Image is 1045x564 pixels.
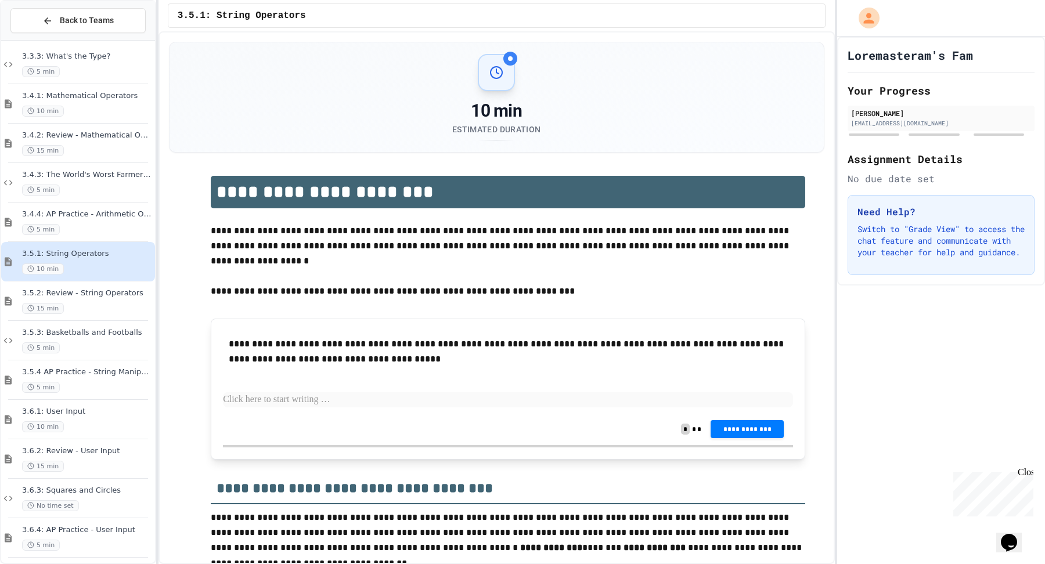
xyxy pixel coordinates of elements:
span: 3.4.3: The World's Worst Farmers Market [22,170,153,180]
span: 3.3.3: What's the Type? [22,52,153,62]
span: 3.4.1: Mathematical Operators [22,91,153,101]
span: 5 min [22,224,60,235]
p: Switch to "Grade View" to access the chat feature and communicate with your teacher for help and ... [857,223,1025,258]
iframe: chat widget [949,467,1033,516]
span: 3.6.3: Squares and Circles [22,486,153,496]
div: My Account [846,5,882,31]
span: 3.5.1: String Operators [22,249,153,259]
span: 5 min [22,185,60,196]
span: 3.6.1: User Input [22,407,153,417]
span: 5 min [22,66,60,77]
span: No time set [22,500,79,511]
span: 15 min [22,303,64,314]
span: 5 min [22,342,60,353]
span: 3.5.2: Review - String Operators [22,288,153,298]
h3: Need Help? [857,205,1025,219]
h2: Assignment Details [848,151,1035,167]
span: Back to Teams [60,15,114,27]
span: 10 min [22,421,64,432]
div: No due date set [848,172,1035,186]
h2: Your Progress [848,82,1035,99]
span: 3.5.1: String Operators [178,9,306,23]
span: 10 min [22,263,64,274]
h1: Loremasteram's Fam [848,47,973,63]
span: 5 min [22,540,60,551]
span: 3.5.3: Basketballs and Footballs [22,328,153,338]
iframe: chat widget [996,518,1033,552]
span: 3.6.4: AP Practice - User Input [22,525,153,535]
div: [EMAIL_ADDRESS][DOMAIN_NAME] [851,119,1031,128]
span: 3.5.4 AP Practice - String Manipulation [22,367,153,377]
span: 5 min [22,382,60,393]
span: 3.4.4: AP Practice - Arithmetic Operators [22,209,153,219]
span: 3.6.2: Review - User Input [22,446,153,456]
span: 15 min [22,461,64,472]
span: 10 min [22,106,64,117]
div: 10 min [452,100,540,121]
span: 3.4.2: Review - Mathematical Operators [22,131,153,140]
div: [PERSON_NAME] [851,108,1031,118]
button: Back to Teams [10,8,146,33]
span: 15 min [22,145,64,156]
div: Chat with us now!Close [5,5,80,74]
div: Estimated Duration [452,124,540,135]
